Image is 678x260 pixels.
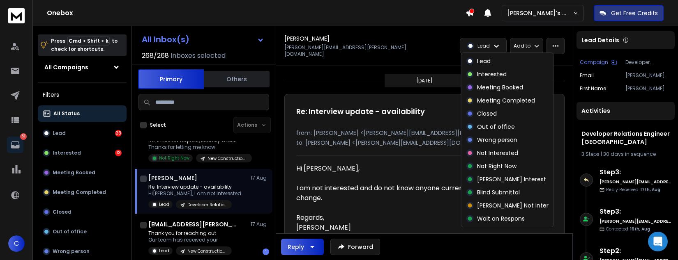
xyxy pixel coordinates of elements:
p: [PERSON_NAME][EMAIL_ADDRESS][PERSON_NAME][DOMAIN_NAME] [284,44,422,57]
p: Get Free Credits [611,9,658,17]
span: 3 Steps [581,151,600,157]
h1: All Inbox(s) [142,35,189,43]
div: Open Intercom Messenger [648,232,668,251]
p: Contacted [606,226,650,232]
button: Primary [138,69,204,89]
p: Out of office [477,123,515,131]
button: Others [204,70,270,88]
img: logo [8,8,25,23]
h3: Inboxes selected [171,51,226,61]
p: Hi[PERSON_NAME], I am not interested [148,190,241,197]
span: 16th, Aug [630,226,650,232]
p: to: [PERSON_NAME] <[PERSON_NAME][EMAIL_ADDRESS][DOMAIN_NAME]> [296,139,553,147]
p: Lead [477,43,490,49]
p: Closed [53,209,71,215]
p: Reply Received [606,187,660,193]
h1: [EMAIL_ADDRESS][PERSON_NAME][DOMAIN_NAME] [148,220,239,228]
p: Meeting Completed [53,189,106,196]
div: Regards, [296,213,536,223]
p: New ConstructionX [208,155,247,162]
h1: [PERSON_NAME] [148,174,197,182]
p: [PERSON_NAME][EMAIL_ADDRESS][PERSON_NAME][DOMAIN_NAME] [625,72,671,79]
div: | [581,151,670,157]
p: Out of office [53,228,87,235]
h1: All Campaigns [44,63,88,71]
p: Interested [53,150,81,156]
p: Thank you for reaching out [148,230,232,237]
p: Wait on Respons [477,214,525,223]
p: Press to check for shortcuts. [51,37,118,53]
h6: [PERSON_NAME][EMAIL_ADDRESS][DOMAIN_NAME] [600,179,671,185]
div: 23 [115,130,122,137]
span: 268 / 268 [142,51,169,61]
div: Activities [577,102,675,120]
p: 17 Aug [251,175,269,181]
p: Wrong person [53,248,90,255]
button: Forward [330,239,380,255]
p: Lead [159,201,169,208]
div: I am not interested and do not know anyone currently looking to make a change. [296,183,536,203]
h1: Developer Relations Engineer [GEOGRAPHIC_DATA] [581,130,670,146]
div: Reply [288,243,304,251]
p: from: [PERSON_NAME] <[PERSON_NAME][EMAIL_ADDRESS][PERSON_NAME][DOMAIN_NAME]> [296,129,553,137]
p: Not Right Now [477,162,517,170]
h3: Filters [38,89,127,100]
p: Blind Submittal [477,188,520,196]
p: [PERSON_NAME] [625,85,671,92]
p: 17 Aug [251,221,269,228]
h6: Step 3 : [600,207,671,217]
h6: [PERSON_NAME][EMAIL_ADDRESS][DOMAIN_NAME] [600,218,671,224]
label: Select [150,122,166,128]
span: 17th, Aug [640,187,660,193]
p: Lead [53,130,66,137]
span: C [8,235,25,252]
div: 1 [263,249,269,255]
div: 13 [115,150,122,156]
span: 30 days in sequence [603,151,656,157]
p: First Name [580,85,606,92]
p: Developer Relations Engineer [GEOGRAPHIC_DATA] [625,59,671,66]
p: Thanks for letting me know [148,144,247,151]
p: Lead [159,248,169,254]
p: [PERSON_NAME] Interest [477,175,546,183]
p: Re: Interview update - availability [148,184,241,190]
p: Interested [477,70,507,78]
p: Closed [477,109,497,118]
p: [PERSON_NAME] Not Inter [477,201,549,210]
h6: Step 2 : [600,246,671,256]
p: Meeting Booked [477,83,523,91]
p: 53 [20,133,27,140]
p: Our team has received your [148,237,232,243]
p: [DATE] [416,78,433,84]
p: Lead [477,57,491,65]
p: Wrong person [477,136,517,144]
p: Not Right Now [159,155,189,161]
h1: Onebox [47,8,466,18]
p: Email [580,72,594,79]
p: Not Interested [477,149,518,157]
h1: Re: Interview update - availability [296,106,425,117]
h6: Step 3 : [600,167,671,177]
p: Developer Relations Engineer [GEOGRAPHIC_DATA] [187,202,227,208]
p: Lead Details [581,36,619,44]
p: Campaign [580,59,608,66]
p: All Status [53,110,80,117]
p: Meeting Booked [53,169,95,176]
p: New ConstructionX [187,248,227,254]
p: Add to [514,43,530,49]
h1: [PERSON_NAME] [284,34,330,43]
span: Cmd + Shift + k [67,36,110,46]
div: Sent from my iPhone [296,233,536,242]
p: [PERSON_NAME]'s Workspace [507,9,573,17]
p: Meeting Completed [477,96,535,105]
